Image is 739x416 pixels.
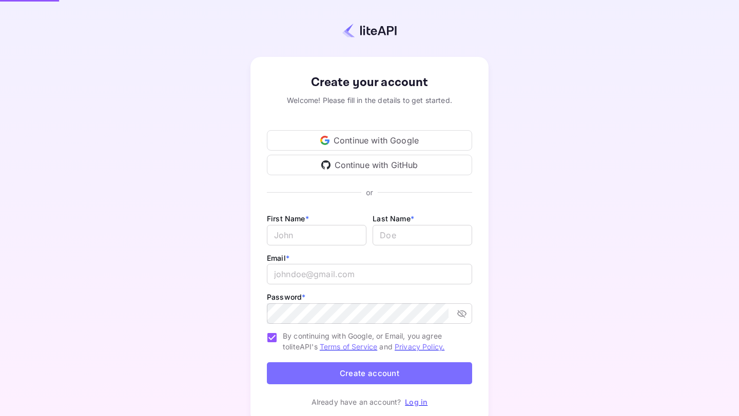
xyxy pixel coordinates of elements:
a: Log in [405,398,427,406]
a: Terms of Service [320,342,377,351]
div: Welcome! Please fill in the details to get started. [267,95,472,106]
a: Privacy Policy. [395,342,444,351]
label: Last Name [373,214,414,223]
p: Already have an account? [312,397,401,407]
input: Doe [373,225,472,245]
div: Continue with GitHub [267,155,472,175]
input: johndoe@gmail.com [267,264,472,284]
div: Continue with Google [267,130,472,151]
label: Password [267,293,305,301]
button: Create account [267,362,472,384]
input: John [267,225,366,245]
label: Email [267,254,289,262]
img: liteapi [342,23,397,38]
label: First Name [267,214,309,223]
div: Create your account [267,73,472,92]
span: By continuing with Google, or Email, you agree to liteAPI's and [283,330,464,352]
button: toggle password visibility [453,304,471,323]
